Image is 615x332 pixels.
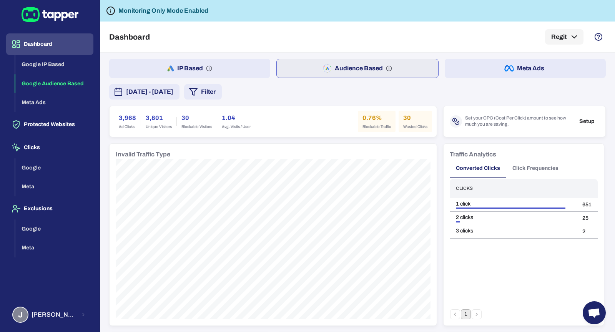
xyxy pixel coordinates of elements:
a: Dashboard [6,40,93,47]
button: Google [15,158,93,178]
td: 2 [576,225,598,238]
button: Google [15,219,93,239]
a: Meta Ads [15,99,93,105]
svg: IP based: Search, Display, and Shopping. [206,65,212,71]
span: Wasted Clicks [403,124,427,129]
h6: Monitoring Only Mode Enabled [118,6,208,15]
button: Google Audience Based [15,74,93,93]
div: 1 click [456,201,570,207]
nav: pagination navigation [450,309,482,319]
span: [DATE] - [DATE] [126,87,173,96]
button: Exclusions [6,198,93,219]
button: Click Frequencies [506,159,565,178]
svg: Audience based: Search, Display, Shopping, Video Performance Max, Demand Generation [386,65,392,71]
span: Blockable Visitors [181,124,212,129]
div: J [12,307,28,323]
button: IP Based [109,59,270,78]
h6: 30 [403,113,427,123]
button: Google IP Based [15,55,93,74]
button: Meta [15,177,93,196]
h6: 0.76% [362,113,391,123]
button: Setup [575,116,599,127]
td: 25 [576,211,598,225]
span: Ad Clicks [119,124,136,129]
button: Meta Ads [445,59,606,78]
button: Meta [15,238,93,257]
a: Google IP Based [15,61,93,67]
span: Set your CPC (Cost Per Click) amount to see how much you are saving. [465,115,572,128]
h6: 3,801 [146,113,172,123]
button: Audience Based [276,59,438,78]
button: page 1 [461,309,471,319]
div: 3 clicks [456,227,570,234]
button: Converted Clicks [450,159,506,178]
button: Filter [184,84,222,100]
td: 651 [576,198,598,211]
h6: 1.04 [222,113,251,123]
a: Google [15,164,93,170]
button: Dashboard [6,33,93,55]
svg: Tapper is not blocking any fraudulent activity for this domain [106,6,115,15]
th: Clicks [450,179,576,198]
h6: Traffic Analytics [450,150,496,159]
span: Avg. Visits / User [222,124,251,129]
h6: 3,968 [119,113,136,123]
span: [PERSON_NAME] [PERSON_NAME] [32,311,76,319]
button: Regit [545,29,583,45]
button: Clicks [6,137,93,158]
a: Exclusions [6,205,93,211]
h6: 30 [181,113,212,123]
h5: Dashboard [109,32,150,41]
button: Meta Ads [15,93,93,112]
div: Open chat [583,301,606,324]
button: Protected Websites [6,114,93,135]
a: Google Audience Based [15,80,93,86]
h6: Invalid Traffic Type [116,150,170,159]
button: [DATE] - [DATE] [109,84,180,100]
a: Meta [15,183,93,189]
div: 2 clicks [456,214,570,221]
span: Blockable Traffic [362,124,391,129]
a: Protected Websites [6,121,93,127]
a: Clicks [6,144,93,150]
a: Meta [15,244,93,251]
a: Google [15,225,93,231]
span: Unique Visitors [146,124,172,129]
button: J[PERSON_NAME] [PERSON_NAME] [6,304,93,326]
